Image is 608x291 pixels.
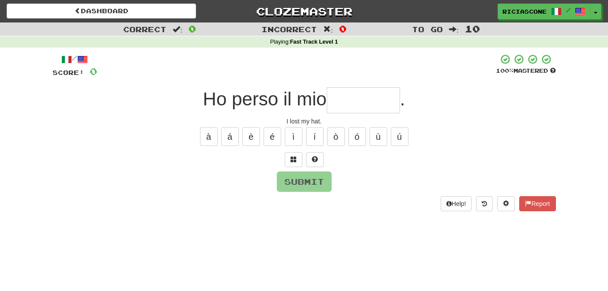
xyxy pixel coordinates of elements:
span: 0 [189,23,196,34]
span: : [173,26,182,33]
div: / [53,54,97,65]
button: í [306,127,324,146]
span: / [566,7,570,13]
span: . [400,89,405,109]
span: : [449,26,459,33]
span: RICIASCONE [502,7,547,15]
button: ì [285,127,302,146]
span: To go [412,25,443,34]
button: Help! [441,196,472,211]
button: á [221,127,239,146]
strong: Fast Track Level 1 [290,39,338,45]
div: Mastered [496,67,556,75]
span: Ho perso il mio [203,89,327,109]
button: Report [519,196,555,211]
button: é [264,127,281,146]
span: Correct [123,25,166,34]
button: Submit [277,172,332,192]
button: Switch sentence to multiple choice alt+p [285,152,302,167]
button: ò [327,127,345,146]
div: I lost my hat. [53,117,556,126]
span: : [323,26,333,33]
span: Incorrect [261,25,317,34]
button: Single letter hint - you only get 1 per sentence and score half the points! alt+h [306,152,324,167]
span: 0 [339,23,347,34]
span: 0 [90,66,97,77]
button: ú [391,127,408,146]
a: Dashboard [7,4,196,19]
button: ó [348,127,366,146]
a: RICIASCONE / [498,4,590,19]
span: 10 [465,23,480,34]
button: è [242,127,260,146]
button: ù [370,127,387,146]
span: Score: [53,69,84,76]
span: 100 % [496,67,514,74]
button: Round history (alt+y) [476,196,493,211]
button: à [200,127,218,146]
a: Clozemaster [209,4,399,19]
